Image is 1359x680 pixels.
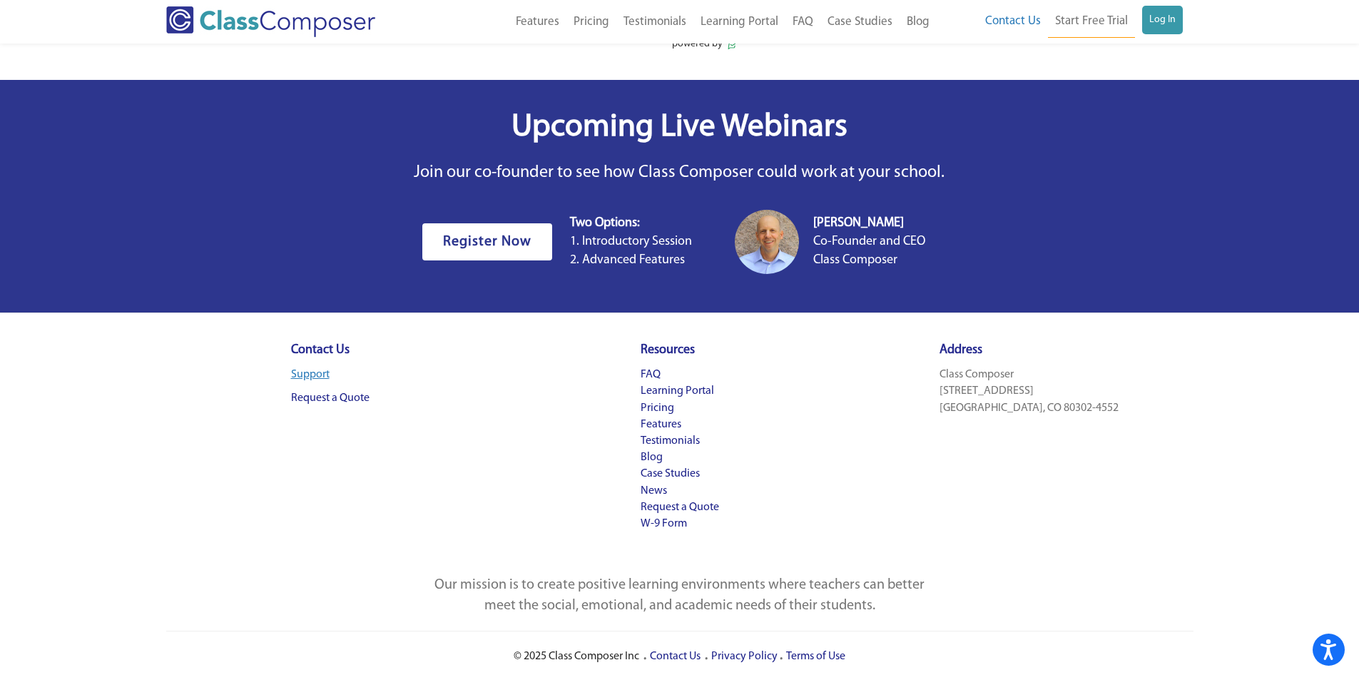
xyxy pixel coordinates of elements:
a: FAQ [785,6,820,38]
a: Request a Quote [291,392,370,404]
a: Privacy Policy [711,651,778,662]
img: portalLogo.de847024ebc0131731a3.png [726,39,738,50]
p: 1. Introductory Session 2. Advanced Features [570,214,692,270]
a: Contact Us [650,651,701,662]
nav: Header Menu [434,6,937,38]
span: powered by [672,37,723,51]
h4: Address [940,342,1119,360]
span: . [643,649,646,663]
a: Case Studies [641,468,700,479]
a: Log In [1142,6,1183,34]
a: Testimonials [641,435,700,447]
b: [PERSON_NAME] [813,217,904,230]
h3: Upcoming Live Webinars [205,108,1154,146]
span: Class Composer [813,254,897,267]
a: Request a Quote [641,502,719,513]
a: Learning Portal [693,6,785,38]
a: Features [509,6,566,38]
a: Register Now [422,223,552,260]
a: Terms of Use [786,651,845,662]
a: News [641,485,667,497]
a: Pricing [641,402,674,414]
span: Register Now [443,235,531,249]
p: Our mission is to create positive learning environments where teachers can better meet the social... [430,575,930,616]
a: Pricing [566,6,616,38]
nav: Header Menu [937,6,1183,38]
b: Two Options: [570,217,640,230]
a: Features [641,419,681,430]
h4: Resources [641,342,719,360]
span: Co-Founder and CEO [813,235,925,248]
a: Learning Portal [641,385,714,397]
span: . [705,649,708,663]
a: Blog [641,452,663,463]
h4: Contact Us [291,342,370,360]
p: Class Composer [STREET_ADDRESS] [GEOGRAPHIC_DATA], CO 80302-4552 [940,367,1119,417]
a: FAQ [641,369,661,380]
a: Case Studies [820,6,900,38]
span: © 2025 Class Composer Inc [514,651,639,662]
span: . [780,649,783,663]
img: screen shot 2018 10 08 at 11.06.05 am [735,210,799,274]
img: Class Composer [166,6,375,37]
a: Blog [900,6,937,38]
a: W-9 Form [641,518,687,529]
span: Join our co-founder to see how Class Composer could work at your school. [414,164,945,181]
a: Contact Us [978,6,1048,37]
a: Start Free Trial [1048,6,1135,38]
a: Support [291,369,330,380]
a: Testimonials [616,6,693,38]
